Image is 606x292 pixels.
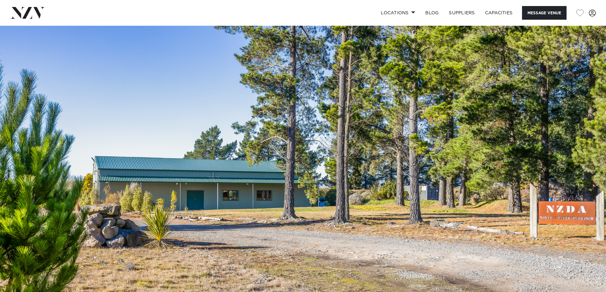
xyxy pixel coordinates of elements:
[444,6,480,20] a: SUPPLIERS
[522,6,567,20] button: Message Venue
[420,6,444,20] a: BLOG
[480,6,518,20] a: Capacities
[376,6,420,20] a: Locations
[10,7,45,18] img: nzv-logo.png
